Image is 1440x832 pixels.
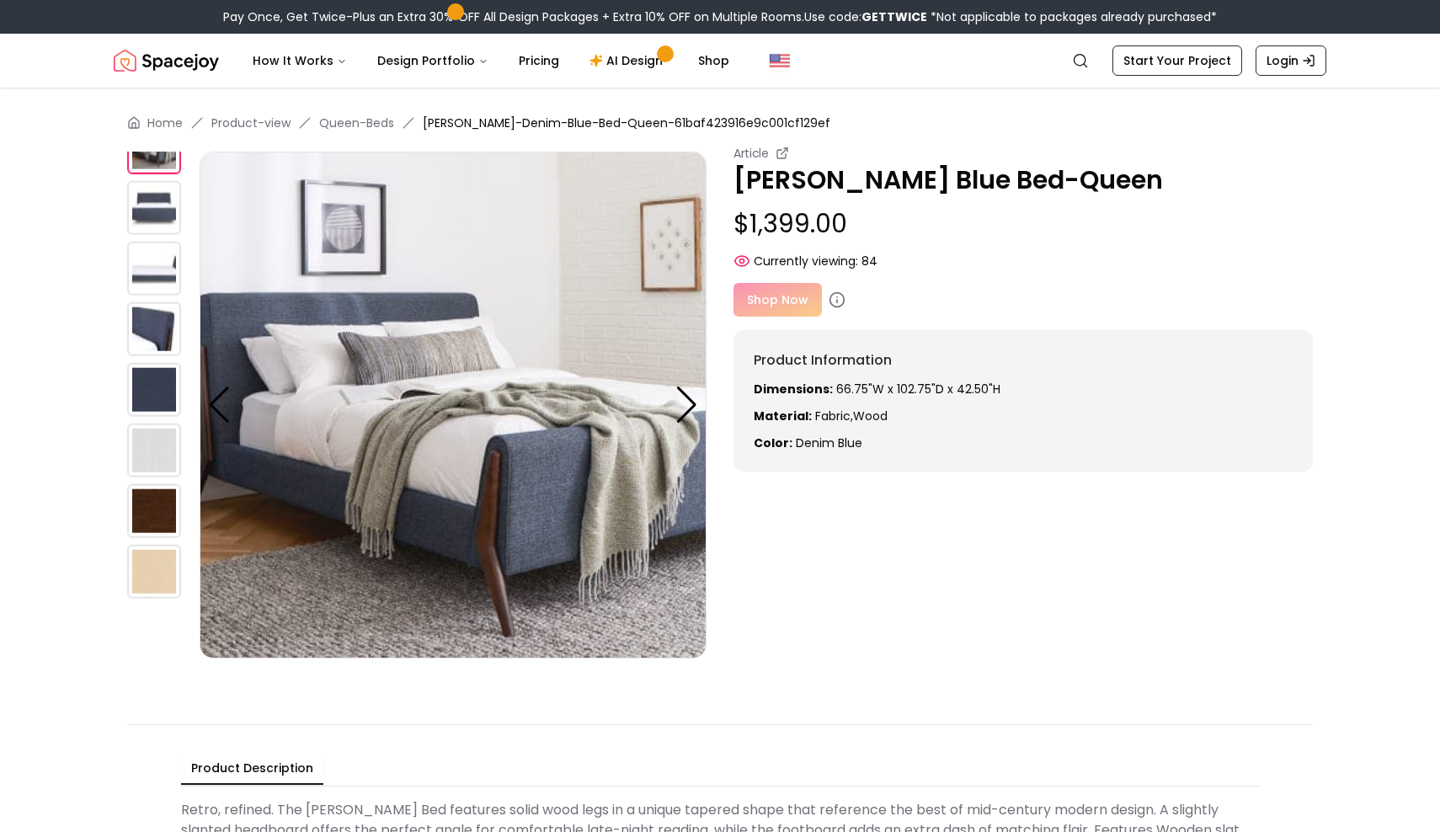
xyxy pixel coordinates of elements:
[861,253,877,269] span: 84
[114,34,1326,88] nav: Global
[114,44,219,77] a: Spacejoy
[927,8,1217,25] span: *Not applicable to packages already purchased*
[1112,45,1242,76] a: Start Your Project
[114,44,219,77] img: Spacejoy Logo
[754,381,1293,397] p: 66.75"W x 102.75"D x 42.50"H
[239,44,743,77] nav: Main
[127,424,181,477] img: https://storage.googleapis.com/spacejoy-main/assets/61baf423916e9c001cf129ef/product_8_k6ilgee5311
[754,408,812,424] strong: Material:
[127,115,1313,131] nav: breadcrumb
[127,181,181,235] img: https://storage.googleapis.com/spacejoy-main/assets/61baf423916e9c001cf129ef/product_4_maf7117bhpel
[733,165,1313,195] p: [PERSON_NAME] Blue Bed-Queen
[815,408,888,424] span: Fabric,Wood
[754,350,1293,371] h6: Product Information
[685,44,743,77] a: Shop
[505,44,573,77] a: Pricing
[127,302,181,356] img: https://storage.googleapis.com/spacejoy-main/assets/61baf423916e9c001cf129ef/product_6_d5a7hkak777e
[127,242,181,296] img: https://storage.googleapis.com/spacejoy-main/assets/61baf423916e9c001cf129ef/product_5_pgoke8gpm73
[127,120,181,174] img: https://storage.googleapis.com/spacejoy-main/assets/61baf423916e9c001cf129ef/product_3_k2o7klhmbba5
[754,435,792,451] strong: Color:
[181,753,323,785] button: Product Description
[861,8,927,25] b: GETTWICE
[423,115,830,131] span: [PERSON_NAME]-Denim-Blue-Bed-Queen-61baf423916e9c001cf129ef
[1256,45,1326,76] a: Login
[754,381,833,397] strong: Dimensions:
[804,8,927,25] span: Use code:
[733,209,1313,239] p: $1,399.00
[796,435,862,451] span: denim blue
[770,51,790,71] img: United States
[754,253,858,269] span: Currently viewing:
[239,44,360,77] button: How It Works
[200,152,707,659] img: https://storage.googleapis.com/spacejoy-main/assets/61baf423916e9c001cf129ef/product_3_k2o7klhmbba5
[576,44,681,77] a: AI Design
[127,545,181,599] img: https://storage.googleapis.com/spacejoy-main/assets/61baf423916e9c001cf129ef/product_10_gall2b85p94k
[127,363,181,417] img: https://storage.googleapis.com/spacejoy-main/assets/61baf423916e9c001cf129ef/product_7_mpncf9e1gee6
[127,484,181,538] img: https://storage.googleapis.com/spacejoy-main/assets/61baf423916e9c001cf129ef/product_9_a37nei4fknc
[733,145,769,162] small: Article
[364,44,502,77] button: Design Portfolio
[147,115,183,131] a: Home
[319,115,394,131] a: Queen-Beds
[211,115,291,131] a: Product-view
[223,8,1217,25] div: Pay Once, Get Twice-Plus an Extra 30% OFF All Design Packages + Extra 10% OFF on Multiple Rooms.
